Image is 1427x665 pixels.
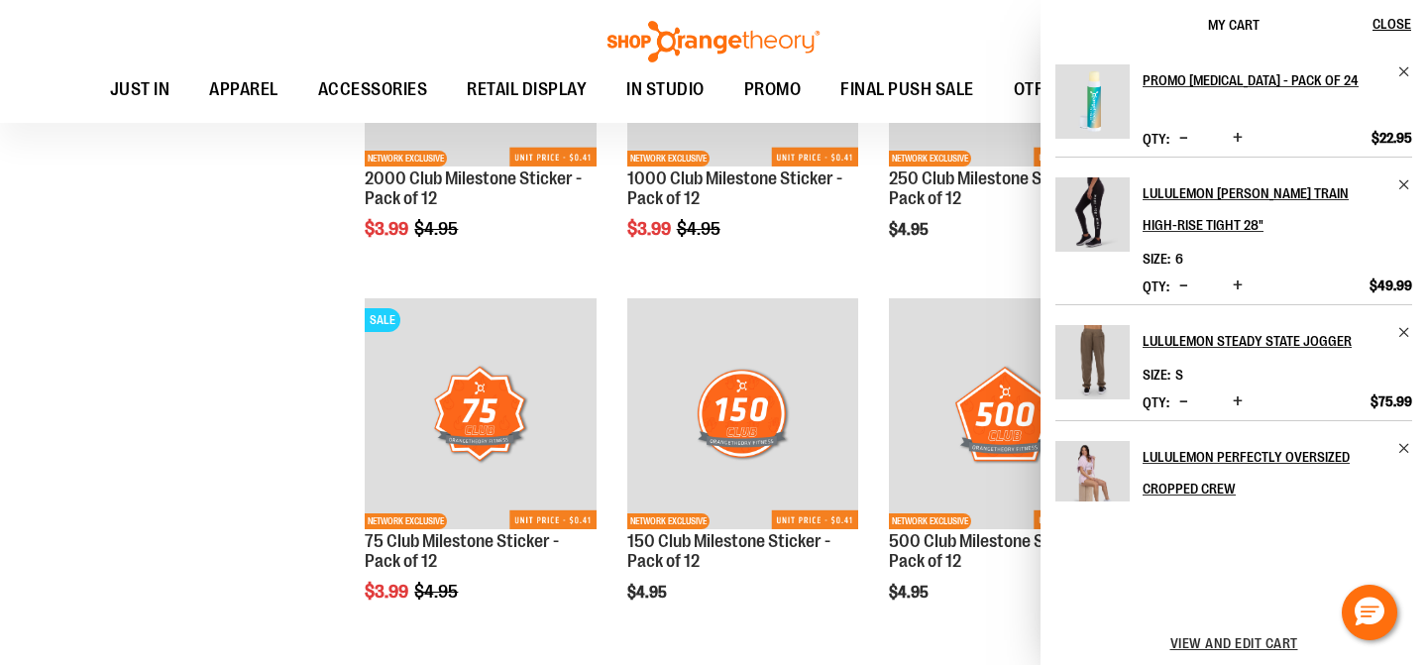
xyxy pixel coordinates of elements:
[1170,635,1298,651] a: View and edit cart
[724,67,822,113] a: PROMO
[627,531,830,571] a: 150 Club Milestone Sticker - Pack of 12
[821,67,994,113] a: FINAL PUSH SALE
[110,67,170,112] span: JUST IN
[209,67,278,112] span: APPAREL
[365,513,447,529] span: NETWORK EXCLUSIVE
[889,513,971,529] span: NETWORK EXCLUSIVE
[1143,394,1169,410] label: Qty
[1143,325,1385,357] h2: lululemon Steady State Jogger
[1055,441,1130,515] img: lululemon Perfectly Oversized Cropped Crew
[627,151,710,166] span: NETWORK EXCLUSIVE
[365,298,597,533] a: 75 Club Milestone Sticker - Pack of 12SALENETWORK EXCLUSIVE
[1228,277,1248,296] button: Increase product quantity
[1397,64,1412,79] a: Remove item
[467,67,587,112] span: RETAIL DISPLAY
[1370,277,1412,294] span: $49.99
[617,288,869,652] div: product
[1372,129,1412,147] span: $22.95
[414,582,461,602] span: $4.95
[365,298,597,530] img: 75 Club Milestone Sticker - Pack of 12
[840,67,974,112] span: FINAL PUSH SALE
[889,151,971,166] span: NETWORK EXCLUSIVE
[1143,367,1170,383] dt: Size
[189,67,298,113] a: APPAREL
[1055,157,1412,304] li: Product
[1175,367,1183,383] span: S
[298,67,448,112] a: ACCESSORIES
[1055,64,1130,139] img: Promo Lip Balm - Pack of 24
[318,67,428,112] span: ACCESSORIES
[627,219,674,239] span: $3.99
[1143,64,1412,96] a: Promo [MEDICAL_DATA] - Pack of 24
[1055,325,1130,412] a: lululemon Steady State Jogger
[1174,392,1193,412] button: Decrease product quantity
[627,298,859,533] a: 150 Club Milestone Sticker - Pack of 12NETWORK EXCLUSIVE
[994,67,1124,113] a: OTF BY YOU
[1174,277,1193,296] button: Decrease product quantity
[1143,131,1169,147] label: Qty
[1397,441,1412,456] a: Remove item
[1228,392,1248,412] button: Increase product quantity
[604,21,823,62] img: Shop Orangetheory
[1055,64,1130,152] a: Promo Lip Balm - Pack of 24
[1055,441,1130,528] a: lululemon Perfectly Oversized Cropped Crew
[1143,177,1412,241] a: lululemon [PERSON_NAME] Train High-Rise Tight 28"
[627,298,859,530] img: 150 Club Milestone Sticker - Pack of 12
[365,308,400,332] span: SALE
[1055,177,1130,265] a: lululemon Wunder Train High-Rise Tight 28"
[677,219,723,239] span: $4.95
[447,67,606,113] a: RETAIL DISPLAY
[1175,251,1183,267] span: 6
[365,219,411,239] span: $3.99
[889,298,1121,530] img: 500 Club Milestone Sticker - Pack of 12
[355,288,606,652] div: product
[1055,325,1130,399] img: lululemon Steady State Jogger
[627,513,710,529] span: NETWORK EXCLUSIVE
[1372,16,1411,32] span: Close
[365,168,582,208] a: 2000 Club Milestone Sticker - Pack of 12
[1143,177,1385,241] h2: lululemon [PERSON_NAME] Train High-Rise Tight 28"
[1143,278,1169,294] label: Qty
[1055,304,1412,420] li: Product
[1055,177,1130,252] img: lululemon Wunder Train High-Rise Tight 28"
[1143,441,1412,504] a: lululemon Perfectly Oversized Cropped Crew
[1228,129,1248,149] button: Increase product quantity
[1143,251,1170,267] dt: Size
[889,298,1121,533] a: 500 Club Milestone Sticker - Pack of 12NETWORK EXCLUSIVE
[889,584,932,602] span: $4.95
[1397,177,1412,192] a: Remove item
[744,67,802,112] span: PROMO
[626,67,705,112] span: IN STUDIO
[365,151,447,166] span: NETWORK EXCLUSIVE
[365,582,411,602] span: $3.99
[606,67,724,113] a: IN STUDIO
[1055,64,1412,157] li: Product
[889,168,1094,208] a: 250 Club Milestone Sticker - Pack of 12
[627,168,842,208] a: 1000 Club Milestone Sticker - Pack of 12
[90,67,190,113] a: JUST IN
[1397,325,1412,340] a: Remove item
[879,288,1131,652] div: product
[365,531,559,571] a: 75 Club Milestone Sticker - Pack of 12
[1143,64,1385,96] h2: Promo [MEDICAL_DATA] - Pack of 24
[1143,325,1412,357] a: lululemon Steady State Jogger
[1143,441,1385,504] h2: lululemon Perfectly Oversized Cropped Crew
[1055,420,1412,568] li: Product
[889,531,1096,571] a: 500 Club Milestone Sticker - Pack of 12
[1014,67,1104,112] span: OTF BY YOU
[1208,17,1260,33] span: My Cart
[889,221,932,239] span: $4.95
[414,219,461,239] span: $4.95
[627,584,670,602] span: $4.95
[1342,585,1397,640] button: Hello, have a question? Let’s chat.
[1174,129,1193,149] button: Decrease product quantity
[1371,392,1412,410] span: $75.99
